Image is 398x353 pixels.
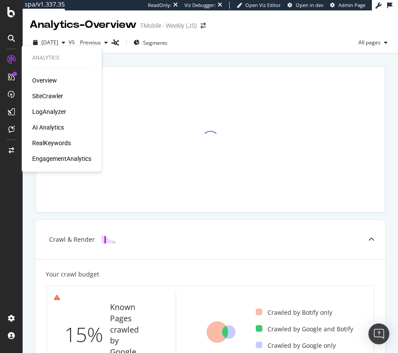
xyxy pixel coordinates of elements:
[355,36,391,50] button: All pages
[148,2,171,9] div: ReadOnly:
[32,123,64,132] a: AI Analytics
[32,54,91,62] div: Analytics
[368,323,389,344] div: Open Intercom Messenger
[32,92,63,100] a: SiteCrawler
[288,2,324,9] a: Open in dev
[41,39,58,46] span: 2025 Sep. 12th
[30,36,69,50] button: [DATE]
[245,2,281,8] span: Open Viz Editor
[77,36,111,50] button: Previous
[330,2,365,9] a: Admin Page
[32,139,71,147] a: RealKeywords
[296,2,324,8] span: Open in dev
[49,235,95,244] div: Crawl & Render
[32,76,57,85] a: Overview
[355,39,381,46] span: All pages
[338,2,365,8] span: Admin Page
[32,107,66,116] a: LogAnalyzer
[237,2,281,9] a: Open Viz Editor
[64,320,110,349] div: 15%
[140,21,197,30] div: TMobile - Weekly (JS)
[143,39,167,47] span: Segments
[130,36,171,50] button: Segments
[256,341,336,350] div: Crawled by Google only
[256,325,353,333] div: Crawled by Google and Botify
[32,154,91,163] a: EngagementAnalytics
[30,17,137,32] div: Analytics - Overview
[77,39,101,46] span: Previous
[184,2,216,9] div: Viz Debugger:
[201,23,206,29] div: arrow-right-arrow-left
[46,270,99,279] div: Your crawl budget
[256,308,332,317] div: Crawled by Botify only
[69,37,77,46] span: vs
[102,235,116,243] img: block-icon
